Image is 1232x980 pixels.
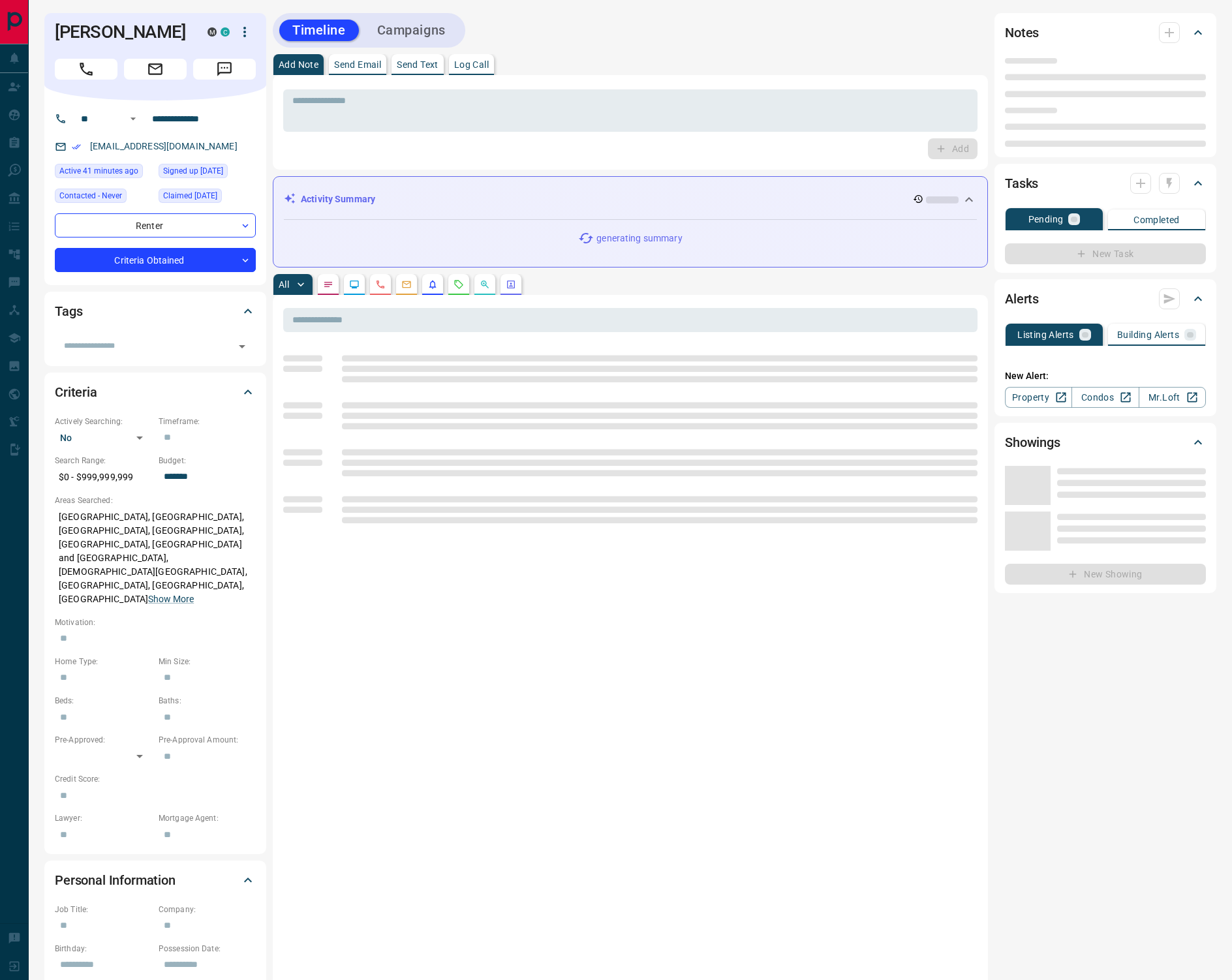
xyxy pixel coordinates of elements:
svg: Emails [401,279,412,290]
p: [GEOGRAPHIC_DATA], [GEOGRAPHIC_DATA], [GEOGRAPHIC_DATA], [GEOGRAPHIC_DATA], [GEOGRAPHIC_DATA], [G... [55,506,256,610]
h2: Showings [1005,432,1060,453]
div: Renter [55,213,256,237]
div: mrloft.ca [208,27,217,37]
svg: Calls [375,279,386,290]
a: [EMAIL_ADDRESS][DOMAIN_NAME] [90,141,238,151]
div: Tue Jun 05 2018 [159,164,256,182]
svg: Agent Actions [506,279,516,290]
span: Signed up [DATE] [163,164,223,177]
h2: Notes [1005,22,1039,43]
p: Actively Searching: [55,416,152,427]
p: Job Title: [55,904,152,915]
p: Log Call [454,60,489,69]
div: condos.ca [221,27,230,37]
p: Pending [1028,215,1064,224]
p: Beds: [55,695,152,707]
p: Add Note [279,60,318,69]
div: Wed Jun 06 2018 [159,189,256,207]
p: All [279,280,289,289]
p: Pre-Approval Amount: [159,734,256,746]
svg: Listing Alerts [427,279,438,290]
button: Show More [148,592,194,606]
p: Budget: [159,455,256,467]
button: Campaigns [364,20,459,41]
p: Possession Date: [159,943,256,955]
div: No [55,427,152,448]
div: Personal Information [55,865,256,896]
p: Activity Summary [301,192,375,206]
p: Lawyer: [55,812,152,824]
svg: Requests [454,279,464,290]
p: Send Email [334,60,381,69]
span: Claimed [DATE] [163,189,217,202]
button: Open [233,337,251,356]
div: Tasks [1005,168,1206,199]
h1: [PERSON_NAME] [55,22,188,42]
p: Min Size: [159,656,256,667]
p: Baths: [159,695,256,707]
h2: Criteria [55,382,97,403]
p: Listing Alerts [1017,330,1074,339]
p: New Alert: [1005,369,1206,383]
div: Fri Sep 12 2025 [55,164,152,182]
p: Motivation: [55,617,256,628]
p: Building Alerts [1117,330,1179,339]
h2: Tags [55,301,82,322]
p: Pre-Approved: [55,734,152,746]
div: Criteria [55,376,256,408]
div: Activity Summary [284,187,977,211]
p: Areas Searched: [55,495,256,506]
a: Mr.Loft [1139,387,1206,408]
p: Home Type: [55,656,152,667]
p: Search Range: [55,455,152,467]
span: Contacted - Never [59,189,122,202]
a: Property [1005,387,1072,408]
span: Call [55,59,117,80]
span: Email [124,59,187,80]
div: Showings [1005,427,1206,458]
svg: Email Verified [72,142,81,151]
p: Completed [1133,215,1180,224]
div: Criteria Obtained [55,248,256,272]
h2: Tasks [1005,173,1038,194]
p: Mortgage Agent: [159,812,256,824]
h2: Alerts [1005,288,1039,309]
p: Send Text [397,60,439,69]
a: Condos [1071,387,1139,408]
p: $0 - $999,999,999 [55,467,152,488]
svg: Notes [323,279,333,290]
button: Timeline [279,20,359,41]
span: Message [193,59,256,80]
p: Timeframe: [159,416,256,427]
svg: Opportunities [480,279,490,290]
button: Open [125,111,141,127]
svg: Lead Browsing Activity [349,279,360,290]
h2: Personal Information [55,870,176,891]
p: Birthday: [55,943,152,955]
div: Notes [1005,17,1206,48]
p: generating summary [596,232,682,245]
div: Tags [55,296,256,327]
p: Credit Score: [55,773,256,785]
span: Active 41 minutes ago [59,164,138,177]
div: Alerts [1005,283,1206,314]
p: Company: [159,904,256,915]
